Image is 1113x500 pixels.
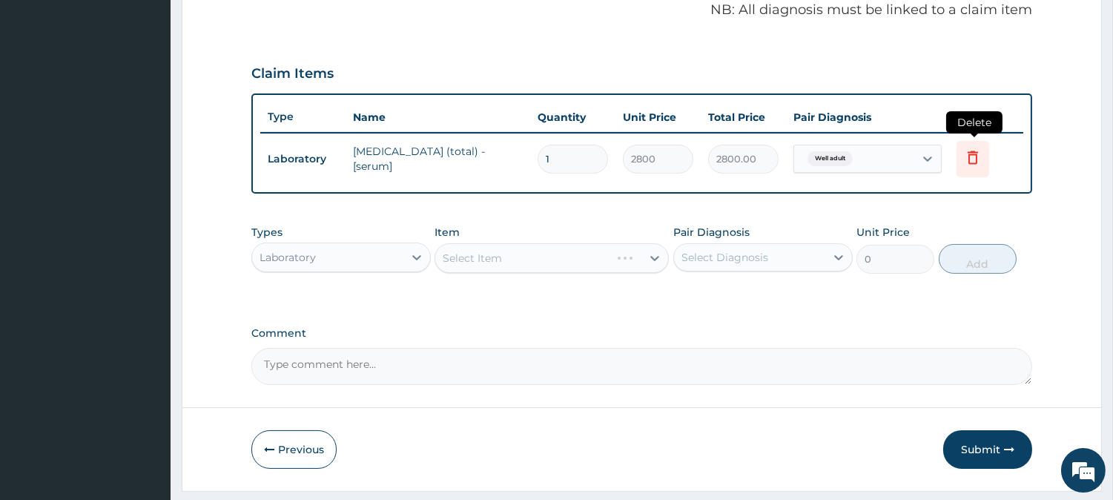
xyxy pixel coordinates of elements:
th: Pair Diagnosis [786,102,949,132]
th: Actions [949,102,1023,132]
h3: Claim Items [251,66,334,82]
div: Chat with us now [77,83,249,102]
th: Total Price [701,102,786,132]
span: We're online! [86,154,205,303]
label: Unit Price [856,225,910,240]
label: Comment [251,327,1032,340]
img: d_794563401_company_1708531726252_794563401 [27,74,60,111]
div: Select Diagnosis [681,250,768,265]
label: Item [435,225,460,240]
td: Laboratory [260,145,346,173]
textarea: Type your message and hit 'Enter' [7,338,283,390]
button: Previous [251,430,337,469]
button: Add [939,244,1017,274]
label: Pair Diagnosis [673,225,750,240]
div: Minimize live chat window [243,7,279,43]
span: Delete [946,111,1003,134]
th: Quantity [530,102,615,132]
th: Name [346,102,530,132]
th: Type [260,103,346,131]
td: [MEDICAL_DATA] (total) - [serum] [346,136,530,181]
button: Submit [943,430,1032,469]
label: Types [251,226,283,239]
div: Laboratory [260,250,316,265]
th: Unit Price [615,102,701,132]
p: NB: All diagnosis must be linked to a claim item [251,1,1032,20]
span: Well adult [807,151,853,166]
